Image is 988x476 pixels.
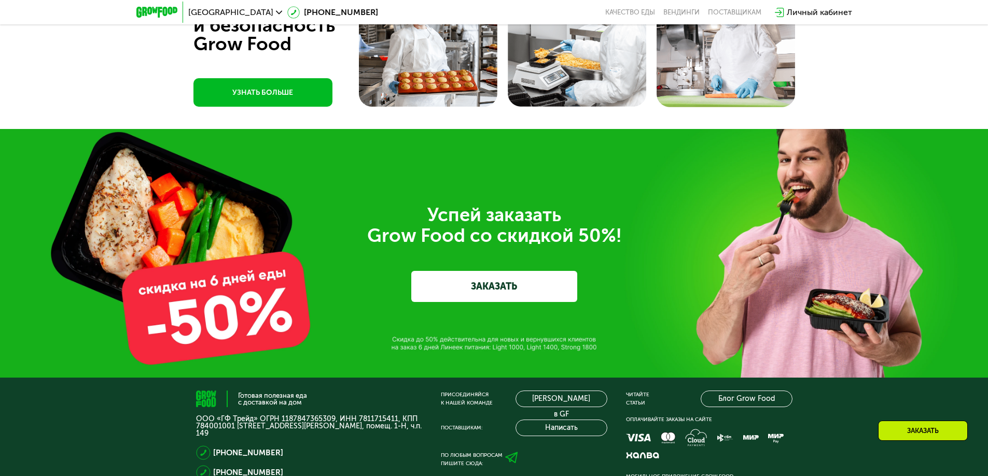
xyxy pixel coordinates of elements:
[441,451,503,468] div: По любым вопросам пишите сюда:
[701,391,792,407] a: Блог Grow Food
[708,8,761,17] div: поставщикам
[663,8,700,17] a: Вендинги
[188,8,273,17] span: [GEOGRAPHIC_DATA]
[238,392,307,406] div: Готовая полезная еда с доставкой на дом
[213,446,283,459] a: [PHONE_NUMBER]
[441,424,482,432] div: Поставщикам:
[626,415,792,424] div: Оплачивайте заказы на сайте
[605,8,655,17] a: Качество еды
[516,391,607,407] a: [PERSON_NAME] в GF
[196,415,422,437] p: ООО «ГФ Трейд» ОГРН 1187847365309, ИНН 7811715411, КПП 784001001 [STREET_ADDRESS][PERSON_NAME], п...
[204,205,785,246] div: Успей заказать Grow Food со скидкой 50%!
[193,78,332,107] a: УЗНАТЬ БОЛЬШЕ
[516,420,607,436] button: Написать
[411,271,577,302] a: ЗАКАЗАТЬ
[287,6,378,19] a: [PHONE_NUMBER]
[878,421,968,441] div: Заказать
[441,391,493,407] div: Присоединяйся к нашей команде
[787,6,852,19] div: Личный кабинет
[626,391,649,407] div: Читайте статьи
